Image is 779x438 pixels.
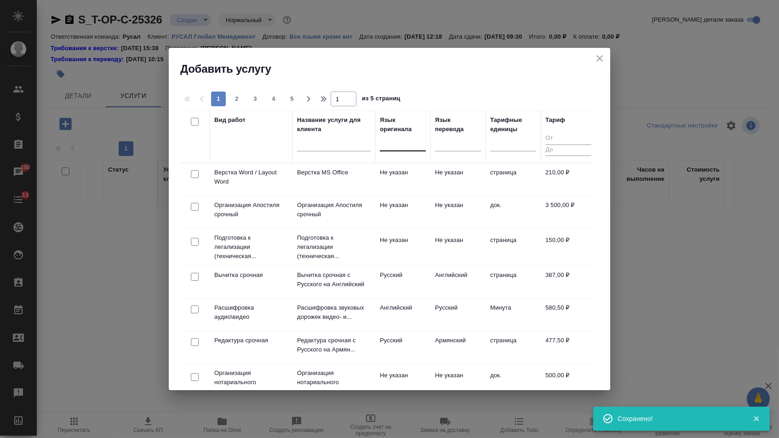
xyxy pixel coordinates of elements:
div: Тариф [545,115,565,125]
td: 3 500,00 ₽ [541,196,596,228]
p: Подготовка к легализации (техническая... [297,233,371,261]
p: Организация нотариального удостоверен... [214,369,288,396]
button: Закрыть [747,415,766,423]
td: Не указан [375,163,430,196]
td: Не указан [430,196,486,228]
td: 150,00 ₽ [541,231,596,263]
p: Расшифровка звуковых дорожек видео- и... [297,303,371,322]
div: Язык перевода [435,115,481,134]
p: Расшифровка аудио\видео [214,303,288,322]
td: Английский [430,266,486,298]
td: Русский [375,266,430,298]
input: От [545,133,591,144]
td: док. [486,366,541,398]
td: Не указан [375,366,430,398]
td: Английский [375,299,430,331]
td: Русский [375,331,430,363]
div: Сохранено! [618,414,739,423]
div: Название услуги для клиента [297,115,371,134]
td: Не указан [430,231,486,263]
td: 500,00 ₽ [541,366,596,398]
td: Русский [430,299,486,331]
td: 477,50 ₽ [541,331,596,363]
td: страница [486,163,541,196]
td: страница [486,331,541,363]
td: страница [486,231,541,263]
p: Организация нотариального удостоверен... [297,369,371,396]
p: Организация Апостиля срочный [297,201,371,219]
span: 2 [229,94,244,104]
td: Не указан [430,366,486,398]
td: страница [486,266,541,298]
p: Редактура срочная с Русского на Армян... [297,336,371,354]
button: 2 [229,92,244,106]
td: 387,00 ₽ [541,266,596,298]
h2: Добавить услугу [180,62,610,76]
div: Язык оригинала [380,115,426,134]
p: Подготовка к легализации (техническая... [214,233,288,261]
td: док. [486,196,541,228]
span: 3 [248,94,263,104]
td: Не указан [375,231,430,263]
td: Армянский [430,331,486,363]
span: из 5 страниц [362,93,401,106]
td: Не указан [375,196,430,228]
p: Редактура срочная [214,336,288,345]
p: Вычитка срочная [214,271,288,280]
button: 5 [285,92,299,106]
div: Тарифные единицы [490,115,536,134]
input: До [545,144,591,156]
div: Вид работ [214,115,246,125]
p: Верстка Word / Layout Word [214,168,288,186]
td: Минута [486,299,541,331]
td: Не указан [430,163,486,196]
p: Вычитка срочная с Русского на Английский [297,271,371,289]
td: 210,00 ₽ [541,163,596,196]
p: Верстка MS Office [297,168,371,177]
button: 3 [248,92,263,106]
td: 580,50 ₽ [541,299,596,331]
p: Организация Апостиля срочный [214,201,288,219]
span: 4 [266,94,281,104]
button: close [593,52,607,65]
button: 4 [266,92,281,106]
span: 5 [285,94,299,104]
